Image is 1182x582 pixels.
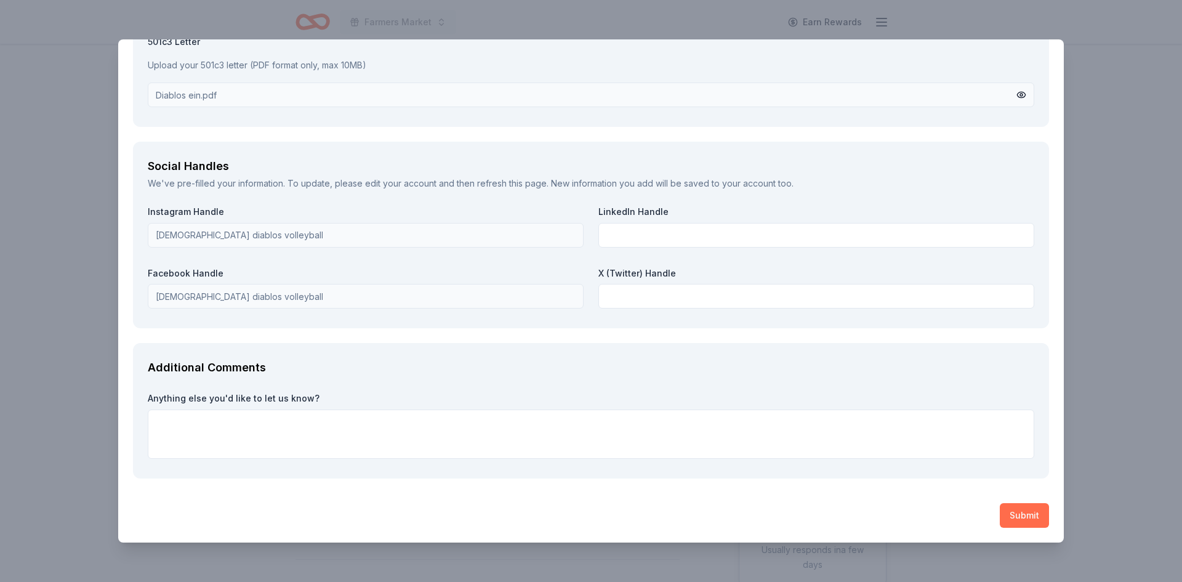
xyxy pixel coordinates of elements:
label: X (Twitter) Handle [598,267,1034,280]
label: 501c3 Letter [148,36,1034,48]
div: Additional Comments [148,358,1034,378]
label: Instagram Handle [148,206,584,218]
button: Submit [1000,503,1049,528]
div: We've pre-filled your information. To update, please and then refresh this page. New information ... [148,176,1034,191]
label: Anything else you'd like to let us know? [148,392,1034,405]
p: Upload your 501c3 letter (PDF format only, max 10MB) [148,58,1034,73]
div: Social Handles [148,156,1034,176]
a: edit your account [365,178,436,188]
div: Diablos ein.pdf [156,88,217,102]
label: Facebook Handle [148,267,584,280]
label: LinkedIn Handle [598,206,1034,218]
